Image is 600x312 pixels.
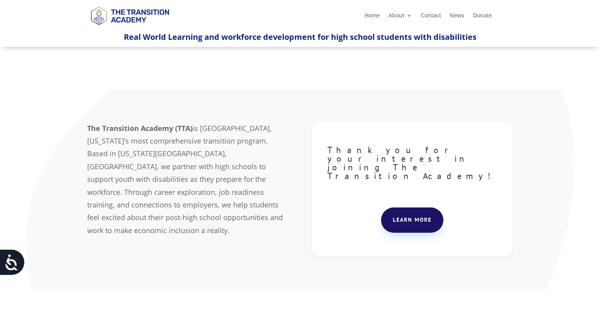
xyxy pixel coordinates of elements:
[389,13,412,21] a: About
[87,123,283,235] span: is [GEOGRAPHIC_DATA], [US_STATE]’s most comprehensive transition program. Based in [US_STATE][GEO...
[124,32,477,42] span: Real World Learning and workforce development for high school students with disabilities
[450,13,464,21] a: News
[87,24,172,31] a: Logo-Noticias
[421,13,441,21] a: Contact
[381,207,443,233] a: Learn more
[327,144,496,181] span: Thank you for your interest in joining The Transition Academy!
[473,13,492,21] a: Donate
[87,123,193,133] b: The Transition Academy (TTA)
[364,13,380,21] a: Home
[87,2,172,30] img: TTA Brand_TTA Primary Logo_Horizontal_Light BG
